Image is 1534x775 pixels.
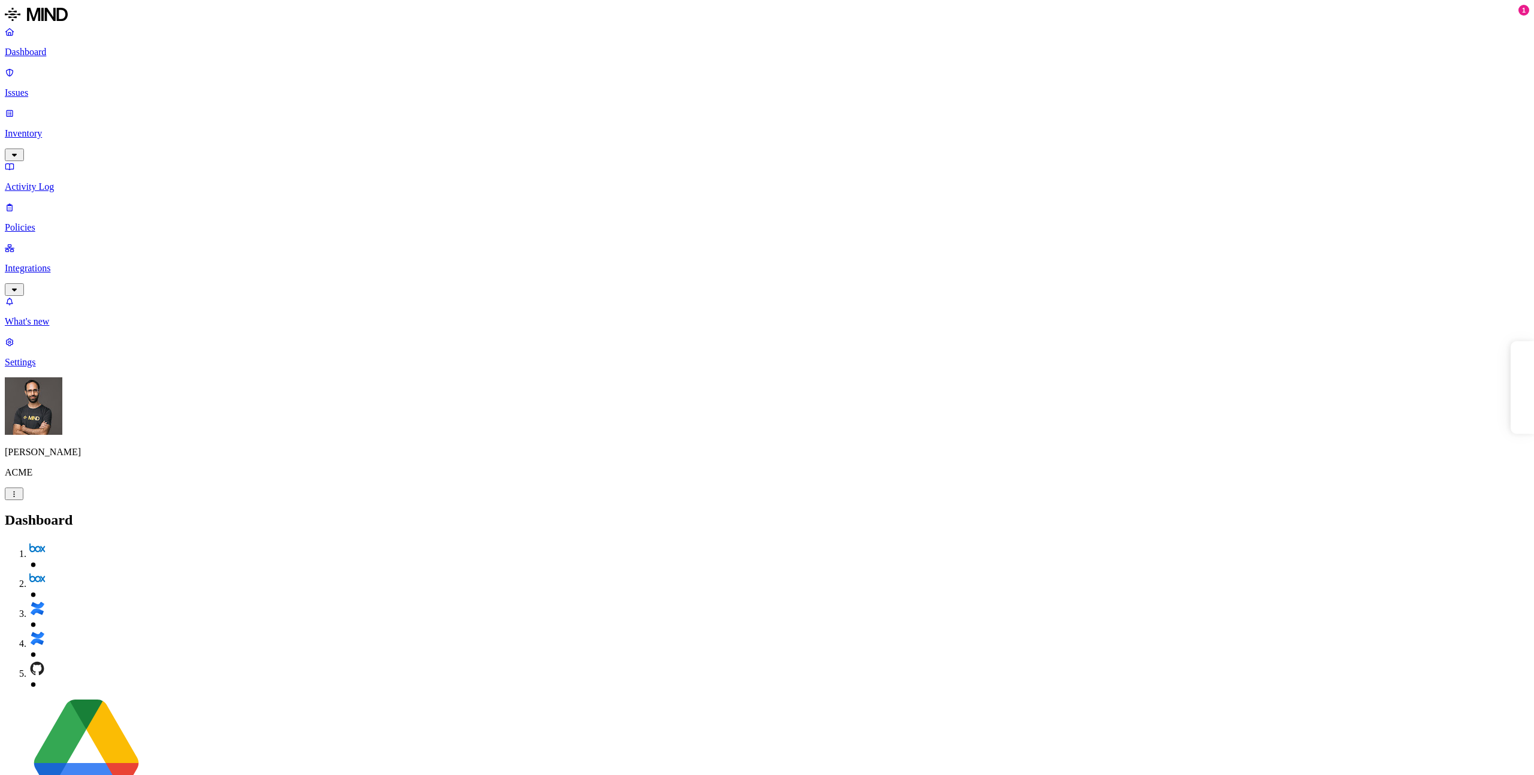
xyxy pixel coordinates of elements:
[29,570,46,587] img: box.svg
[5,47,1529,57] p: Dashboard
[5,377,62,435] img: Ohad Abarbanel
[5,5,1529,26] a: MIND
[5,357,1529,368] p: Settings
[29,540,46,557] img: box.svg
[5,26,1529,57] a: Dashboard
[5,296,1529,327] a: What's new
[29,660,46,677] img: github.svg
[29,600,46,617] img: confluence.svg
[5,161,1529,192] a: Activity Log
[5,243,1529,294] a: Integrations
[5,67,1529,98] a: Issues
[5,263,1529,274] p: Integrations
[5,5,68,24] img: MIND
[1518,5,1529,16] div: 1
[5,87,1529,98] p: Issues
[29,630,46,647] img: confluence.svg
[5,316,1529,327] p: What's new
[5,181,1529,192] p: Activity Log
[5,512,1529,528] h2: Dashboard
[5,202,1529,233] a: Policies
[5,108,1529,159] a: Inventory
[5,222,1529,233] p: Policies
[5,467,1529,478] p: ACME
[5,337,1529,368] a: Settings
[5,128,1529,139] p: Inventory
